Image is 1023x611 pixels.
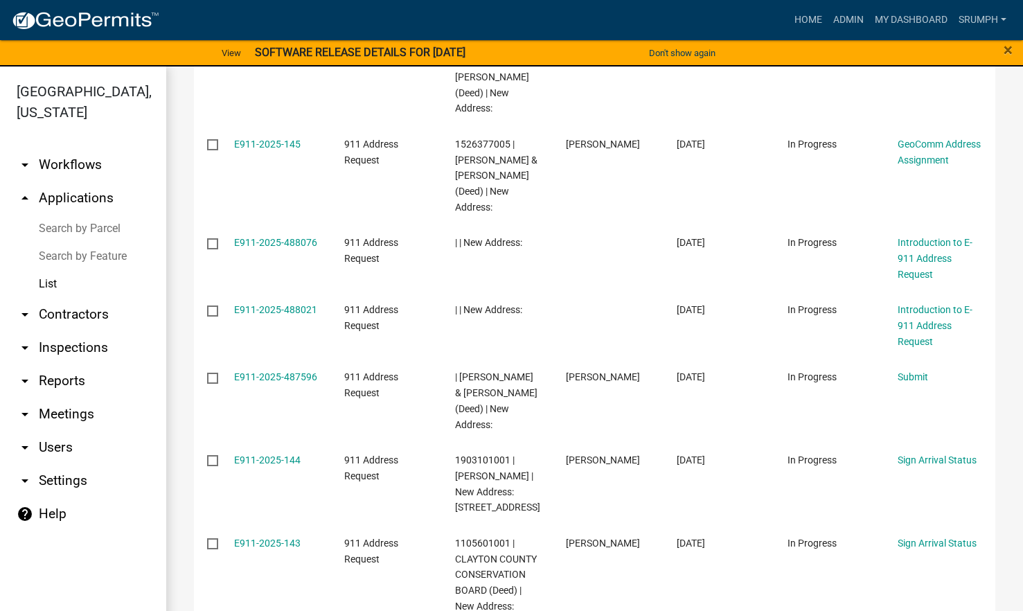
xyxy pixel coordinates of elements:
[677,538,705,549] span: 09/26/2025
[17,506,33,522] i: help
[677,454,705,466] span: 09/26/2025
[788,237,837,248] span: In Progress
[17,157,33,173] i: arrow_drop_down
[455,371,537,430] span: | OLESON KRISTOPHER T & BAHLS JACQUELINE M (Deed) | New Address:
[234,139,301,150] a: E911-2025-145
[677,371,705,382] span: 10/03/2025
[17,472,33,489] i: arrow_drop_down
[17,190,33,206] i: arrow_drop_up
[216,42,247,64] a: View
[788,538,837,549] span: In Progress
[17,306,33,323] i: arrow_drop_down
[455,39,537,114] span: 1304376001 | WHITTLE MICHAEL J & HOLLIE L (Deed) | New Address:
[455,237,522,248] span: | | New Address:
[344,538,398,565] span: 911 Address Request
[455,304,522,315] span: | | New Address:
[234,304,317,315] a: E911-2025-488021
[788,454,837,466] span: In Progress
[344,454,398,481] span: 911 Address Request
[788,139,837,150] span: In Progress
[828,7,869,33] a: Admin
[1004,40,1013,60] span: ×
[455,139,537,213] span: 1526377005 | OLESON KRISTOPHER T & BAHLS JACQUELINE M (Deed) | New Address:
[677,237,705,248] span: 10/05/2025
[234,237,317,248] a: E911-2025-488076
[255,46,465,59] strong: SOFTWARE RELEASE DETAILS FOR [DATE]
[677,304,705,315] span: 10/04/2025
[344,304,398,331] span: 911 Address Request
[344,139,398,166] span: 911 Address Request
[566,454,640,466] span: Samantha Rumph
[234,454,301,466] a: E911-2025-144
[455,454,540,513] span: 1903101001 | HERSHBERGER MENNO | New Address: 25089 Hamlet Rd Edgewood IA 52042
[898,139,981,166] a: GeoComm Address Assignment
[234,371,317,382] a: E911-2025-487596
[869,7,953,33] a: My Dashboard
[17,439,33,456] i: arrow_drop_down
[788,371,837,382] span: In Progress
[566,538,640,549] span: Kenny Slocum
[344,371,398,398] span: 911 Address Request
[953,7,1012,33] a: srumph
[234,538,301,549] a: E911-2025-143
[643,42,721,64] button: Don't show again
[566,371,640,382] span: Nathan Ward
[17,406,33,423] i: arrow_drop_down
[898,304,972,347] a: Introduction to E-911 Address Request
[898,371,928,382] a: Submit
[344,237,398,264] span: 911 Address Request
[898,454,977,466] a: Sign Arrival Status
[788,304,837,315] span: In Progress
[566,139,640,150] span: Nathan Ward
[677,139,705,150] span: 10/06/2025
[17,373,33,389] i: arrow_drop_down
[898,237,972,280] a: Introduction to E-911 Address Request
[17,339,33,356] i: arrow_drop_down
[898,538,977,549] a: Sign Arrival Status
[789,7,828,33] a: Home
[1004,42,1013,58] button: Close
